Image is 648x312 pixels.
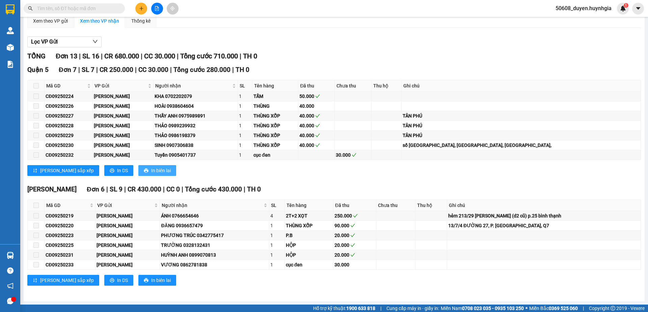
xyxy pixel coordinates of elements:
[94,82,146,89] span: VP Gửi
[45,221,96,231] td: CĐ09250220
[97,212,159,219] div: [PERSON_NAME]
[46,151,91,159] div: CĐ09250232
[270,261,283,268] div: 1
[141,52,142,60] span: |
[92,39,98,44] span: down
[299,102,333,110] div: 40.000
[161,232,268,239] div: PHƯƠNG TRÚC 0342775417
[253,102,297,110] div: THÙNG
[101,52,103,60] span: |
[286,222,332,229] div: THÙNG XỐP
[462,306,524,311] strong: 0708 023 035 - 0935 103 250
[82,66,94,74] span: SL 7
[110,278,114,283] span: printer
[45,92,93,101] td: CĐ09250224
[270,232,283,239] div: 1
[170,66,172,74] span: |
[33,278,37,283] span: sort-ascending
[151,167,171,174] span: In biên lai
[286,261,332,268] div: cục đen
[155,102,237,110] div: HOÀI 0938604604
[286,212,332,219] div: 2T+2 XỌT
[97,241,159,249] div: [PERSON_NAME]
[253,141,297,149] div: THÙNG XỐP
[239,151,251,159] div: 1
[7,298,13,304] span: message
[270,212,283,219] div: 4
[182,185,183,193] span: |
[253,93,297,100] div: TẤM
[285,200,333,211] th: Tên hàng
[96,66,98,74] span: |
[252,80,298,92] th: Tên hàng
[94,112,152,120] div: [PERSON_NAME]
[386,305,439,312] span: Cung cấp máy in - giấy in:
[403,132,640,139] div: TÂN PHÚ
[353,213,358,218] span: check
[124,185,126,193] span: |
[79,52,81,60] span: |
[243,52,257,60] span: TH 0
[46,241,94,249] div: CĐ09250225
[93,101,154,111] td: Cam Đức
[270,222,283,229] div: 1
[163,185,165,193] span: |
[45,250,96,260] td: CĐ09250231
[93,92,154,101] td: Cam Đức
[239,112,251,120] div: 1
[7,267,13,274] span: question-circle
[166,185,180,193] span: CC 0
[135,66,137,74] span: |
[46,222,94,229] div: CĐ09250220
[350,233,355,238] span: check
[93,131,154,140] td: Cam Đức
[185,185,242,193] span: Tổng cước 430.000
[138,165,176,176] button: printerIn biên lai
[167,3,179,15] button: aim
[94,141,152,149] div: [PERSON_NAME]
[299,93,333,100] div: 50.000
[161,251,268,259] div: HUỲNH ANH 0899070813
[106,185,108,193] span: |
[94,102,152,110] div: [PERSON_NAME]
[110,168,114,174] span: printer
[117,167,128,174] span: In DS
[403,122,640,129] div: TÂN PHÚ
[334,241,375,249] div: 20.000
[161,212,268,219] div: ÁNH 0766654646
[155,132,237,139] div: THẢO 0986198379
[138,66,168,74] span: CC 30.000
[239,132,251,139] div: 1
[177,52,179,60] span: |
[96,221,160,231] td: Cam Đức
[45,101,93,111] td: CĐ09250226
[247,185,261,193] span: TH 0
[138,275,176,286] button: printerIn biên lai
[46,122,91,129] div: CĐ09250228
[151,277,171,284] span: In biên lai
[299,122,333,129] div: 40.000
[110,185,123,193] span: SL 9
[155,93,237,100] div: KHA 0702202079
[7,27,14,34] img: warehouse-icon
[144,168,148,174] span: printer
[155,82,231,89] span: Người nhận
[244,185,245,193] span: |
[7,61,14,68] img: solution-icon
[27,52,46,60] span: TỔNG
[33,168,37,174] span: sort-ascending
[27,275,99,286] button: sort-ascending[PERSON_NAME] sắp xếp
[269,200,285,211] th: SL
[239,122,251,129] div: 1
[7,283,13,289] span: notification
[402,80,641,92] th: Ghi chú
[96,231,160,240] td: Cam Đức
[46,232,94,239] div: CĐ09250223
[104,52,139,60] span: CR 680.000
[415,200,447,211] th: Thu hộ
[94,132,152,139] div: [PERSON_NAME]
[46,141,91,149] div: CĐ09250230
[380,305,381,312] span: |
[350,253,355,257] span: check
[549,306,578,311] strong: 0369 525 060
